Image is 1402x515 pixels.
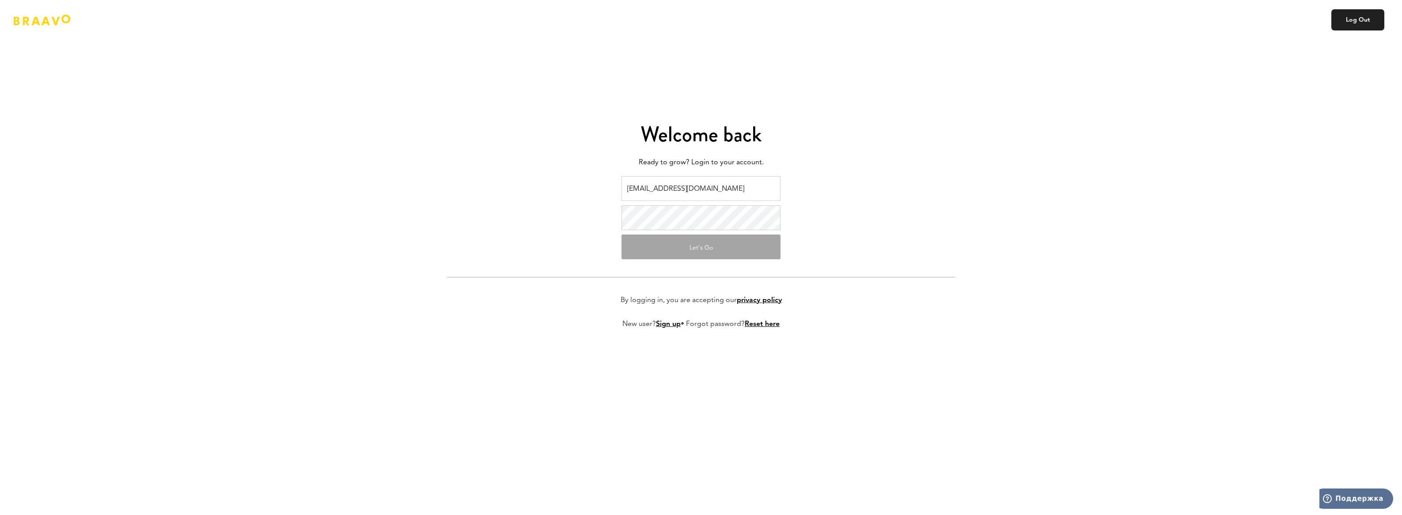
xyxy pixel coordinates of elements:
[1319,488,1393,511] iframe: Открывает виджет для поиска дополнительной информации
[1331,9,1384,30] a: Log Out
[745,321,780,328] a: Reset here
[621,235,781,259] button: Let's Go
[621,176,781,201] input: Email
[656,321,681,328] a: Sign up
[621,295,782,306] p: By logging in, you are accepting our
[640,119,762,149] span: Welcome back
[737,297,782,304] a: privacy policy
[622,319,780,329] p: New user? • Forgot password?
[447,156,955,169] p: Ready to grow? Login to your account.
